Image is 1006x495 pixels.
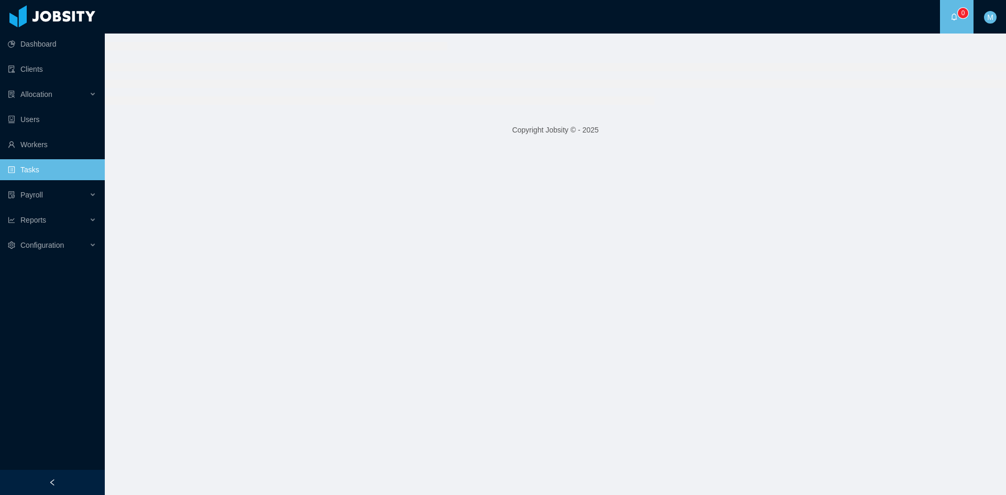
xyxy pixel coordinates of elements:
[20,241,64,249] span: Configuration
[20,90,52,98] span: Allocation
[8,159,96,180] a: icon: profileTasks
[20,216,46,224] span: Reports
[105,112,1006,148] footer: Copyright Jobsity © - 2025
[8,59,96,80] a: icon: auditClients
[8,109,96,130] a: icon: robotUsers
[8,34,96,54] a: icon: pie-chartDashboard
[20,191,43,199] span: Payroll
[958,8,968,18] sup: 0
[8,134,96,155] a: icon: userWorkers
[987,11,993,24] span: M
[8,241,15,249] i: icon: setting
[8,216,15,224] i: icon: line-chart
[950,13,958,20] i: icon: bell
[8,191,15,199] i: icon: file-protect
[8,91,15,98] i: icon: solution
